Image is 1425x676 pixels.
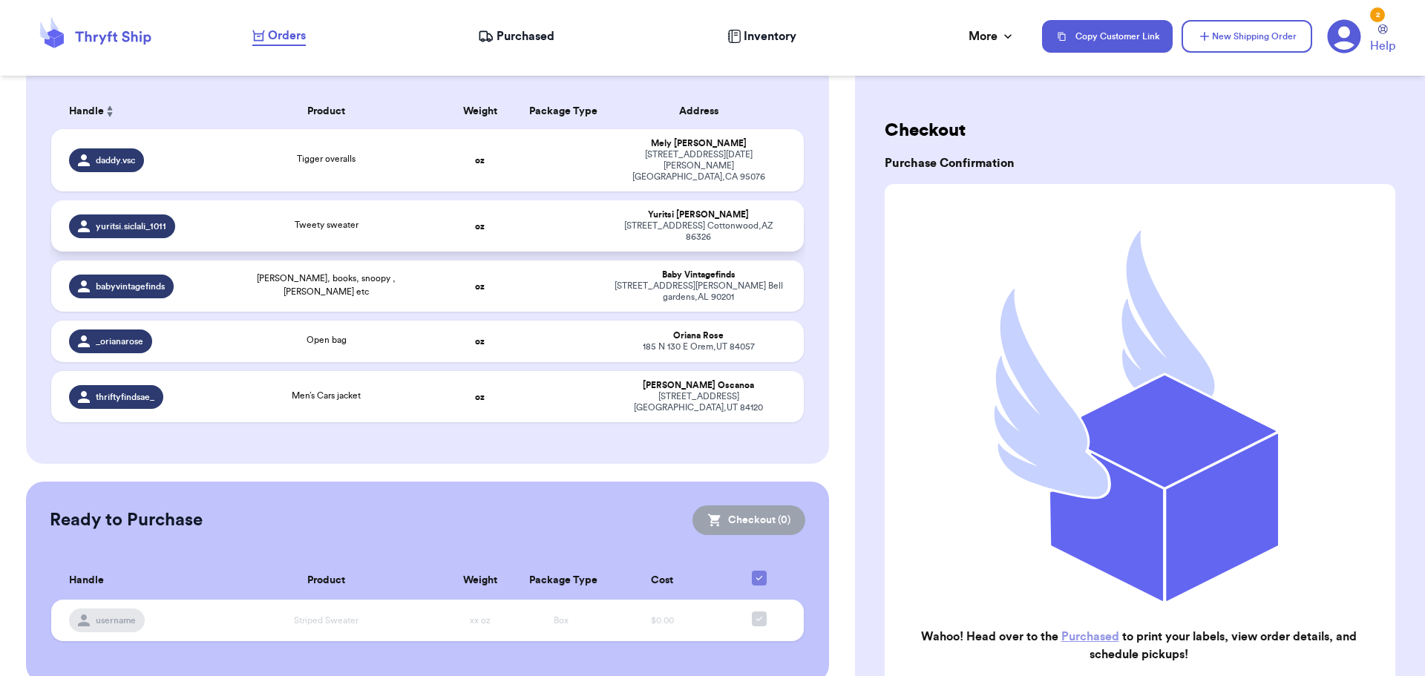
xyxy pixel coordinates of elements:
span: babyvintagefinds [96,280,165,292]
a: 2 [1327,19,1361,53]
div: Baby Vintagefinds [611,269,787,280]
a: Inventory [727,27,796,45]
h2: Ready to Purchase [50,508,203,532]
span: Men’s Cars jacket [292,391,361,400]
span: Handle [69,104,104,119]
th: Package Type [520,562,601,600]
span: Open bag [307,335,347,344]
a: Help [1370,24,1395,55]
span: yuritsi.siclali_1011 [96,220,166,232]
div: 2 [1370,7,1385,22]
th: Address [602,93,805,129]
span: Tweety sweater [295,220,358,229]
div: [STREET_ADDRESS] [GEOGRAPHIC_DATA] , UT 84120 [611,391,787,413]
div: More [969,27,1015,45]
th: Product [213,93,440,129]
span: _orianarose [96,335,143,347]
span: Striped Sweater [294,616,358,625]
span: xx oz [470,616,491,625]
h2: Checkout [885,119,1395,142]
th: Weight [439,93,520,129]
span: Handle [69,573,104,588]
th: Package Type [520,93,601,129]
span: Tigger overalls [297,154,356,163]
span: daddy.vsc [96,154,135,166]
div: [PERSON_NAME] Oscanoa [611,380,787,391]
div: 185 N 130 E Orem , UT 84057 [611,341,787,352]
span: Purchased [497,27,554,45]
th: Product [213,562,440,600]
strong: oz [475,282,485,291]
div: [STREET_ADDRESS] Cottonwood , AZ 86326 [611,220,787,243]
button: Sort ascending [104,102,116,120]
span: thriftyfindsae_ [96,391,154,403]
div: Yuritsi [PERSON_NAME] [611,209,787,220]
span: Help [1370,37,1395,55]
div: Mely [PERSON_NAME] [611,138,787,149]
th: Weight [439,562,520,600]
button: New Shipping Order [1182,20,1312,53]
a: Purchased [478,27,554,45]
a: Purchased [1061,631,1119,643]
button: Checkout (0) [692,505,805,535]
a: Orders [252,27,306,46]
strong: oz [475,337,485,346]
th: Cost [602,562,724,600]
button: Copy Customer Link [1042,20,1173,53]
div: [STREET_ADDRESS][DATE][PERSON_NAME] [GEOGRAPHIC_DATA] , CA 95076 [611,149,787,183]
h2: Wahoo! Head over to the to print your labels, view order details, and schedule pickups! [897,628,1380,663]
span: Inventory [744,27,796,45]
h3: Purchase Confirmation [885,154,1395,172]
span: Box [554,616,569,625]
span: $0.00 [651,616,674,625]
span: [PERSON_NAME], books, snoopy , [PERSON_NAME] etc [257,274,396,296]
span: username [96,614,136,626]
strong: oz [475,156,485,165]
div: [STREET_ADDRESS][PERSON_NAME] Bell gardens , AL 90201 [611,280,787,303]
strong: oz [475,393,485,401]
strong: oz [475,222,485,231]
div: Oriana Rose [611,330,787,341]
span: Orders [268,27,306,45]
